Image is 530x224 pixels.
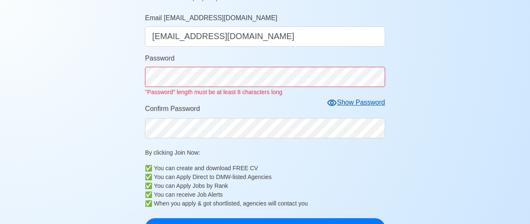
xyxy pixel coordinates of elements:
div: You can Apply Direct to DMW-listed Agencies [154,173,385,182]
span: Confirm Password [145,105,200,112]
p: By clicking Join Now: [145,148,385,157]
small: "Password" length must be at least 8 characters long [145,89,282,95]
b: ✅ [145,164,152,173]
div: You can receive Job Alerts [154,190,385,199]
b: ✅ [145,173,152,182]
span: Email [EMAIL_ADDRESS][DOMAIN_NAME] [145,14,277,21]
span: Password [145,55,174,62]
input: Your email [145,26,385,47]
b: ✅ [145,199,152,208]
div: When you apply & got shortlisted, agencies will contact you [154,199,385,208]
b: ✅ [145,190,152,199]
div: You can create and download FREE CV [154,164,385,173]
div: Show Password [327,98,385,108]
b: ✅ [145,182,152,190]
div: You can Apply Jobs by Rank [154,182,385,190]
